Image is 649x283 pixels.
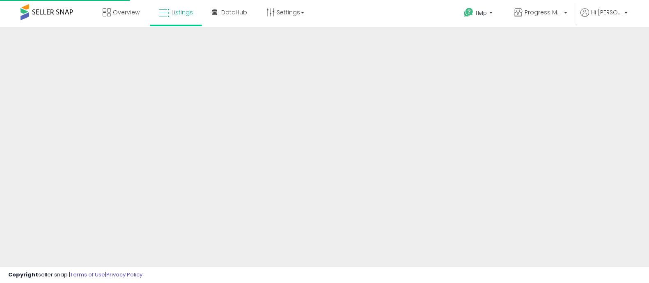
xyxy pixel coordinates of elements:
[221,8,247,16] span: DataHub
[591,8,622,16] span: Hi [PERSON_NAME]
[457,1,501,27] a: Help
[172,8,193,16] span: Listings
[8,271,142,279] div: seller snap | |
[8,271,38,278] strong: Copyright
[463,7,474,18] i: Get Help
[476,9,487,16] span: Help
[580,8,628,27] a: Hi [PERSON_NAME]
[525,8,562,16] span: Progress Matters
[106,271,142,278] a: Privacy Policy
[113,8,140,16] span: Overview
[70,271,105,278] a: Terms of Use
